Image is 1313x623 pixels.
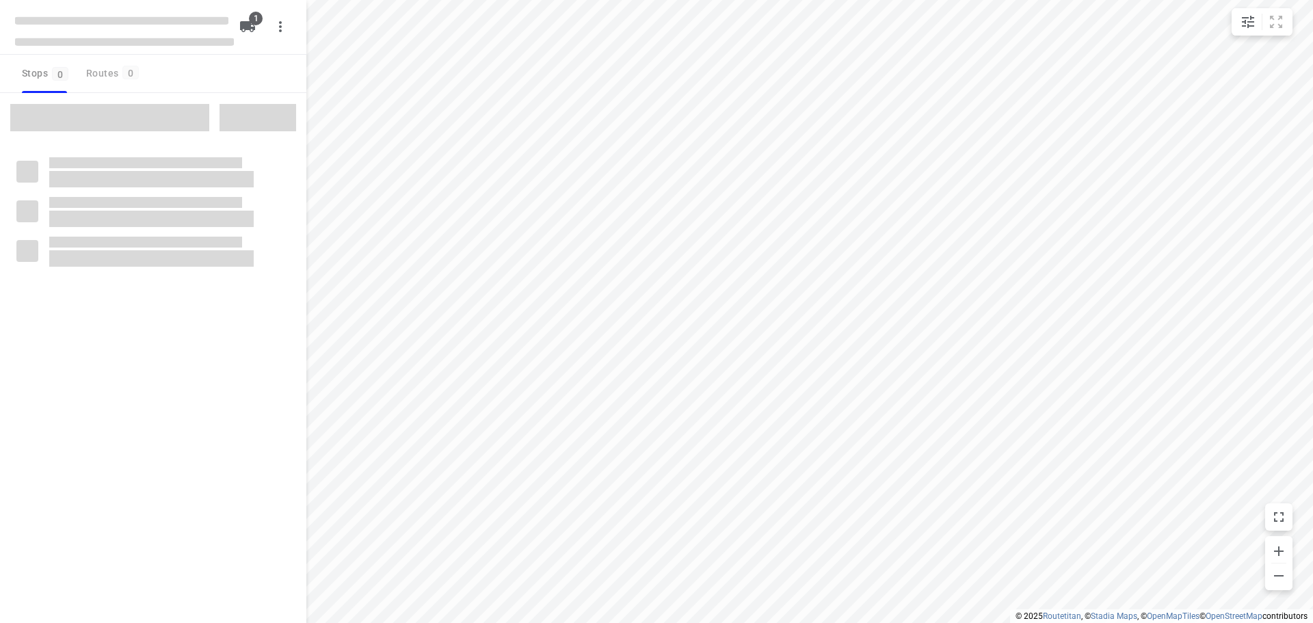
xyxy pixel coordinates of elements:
[1091,611,1137,621] a: Stadia Maps
[1043,611,1081,621] a: Routetitan
[1206,611,1262,621] a: OpenStreetMap
[1234,8,1262,36] button: Map settings
[1232,8,1292,36] div: small contained button group
[1147,611,1199,621] a: OpenMapTiles
[1016,611,1308,621] li: © 2025 , © , © © contributors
